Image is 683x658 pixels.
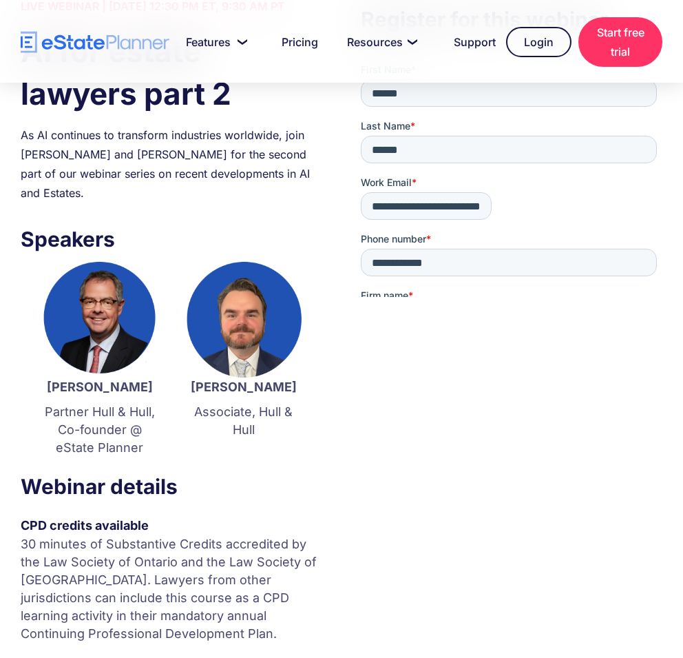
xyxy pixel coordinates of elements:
h3: Speakers [21,223,322,255]
a: Features [169,28,258,56]
div: As AI continues to transform industries worldwide, join [PERSON_NAME] and [PERSON_NAME] for the s... [21,125,322,203]
p: 30 minutes of Substantive Credits accredited by the Law Society of Ontario and the Law Society of... [21,535,322,643]
a: Pricing [265,28,324,56]
a: Resources [330,28,430,56]
a: Support [437,28,499,56]
p: Partner Hull & Hull, Co-founder @ eState Planner [41,403,158,457]
strong: [PERSON_NAME] [191,380,297,394]
h3: Webinar details [21,471,322,502]
a: Login [506,27,571,57]
iframe: Form 0 [361,63,662,297]
p: Associate, Hull & Hull [185,403,302,439]
a: home [21,30,169,54]
a: Start free trial [578,17,662,67]
strong: [PERSON_NAME] [47,380,153,394]
strong: CPD credits available [21,518,149,533]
